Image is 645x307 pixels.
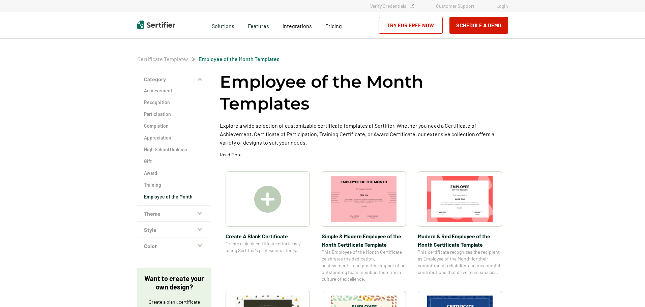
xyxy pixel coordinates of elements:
a: Completion [144,123,205,129]
span: This certificate recognizes the recipient as Employee of the Month for their commitment, reliabil... [418,249,502,276]
p: Want to create your own design? [144,274,205,291]
a: Verify Credentials [370,3,414,9]
a: Award [144,170,205,177]
span: Create a blank certificate effortlessly using Sertifier’s professional tools. [226,240,310,254]
a: Recognition [144,99,205,106]
span: Integrations [283,23,312,29]
a: Gift [144,158,205,165]
button: Theme [137,206,211,222]
a: Try for Free Now [379,17,443,34]
span: Simple & Modern Employee of the Month Certificate Template [322,232,406,249]
span: This Employee of the Month Certificate celebrates the dedication, achievements, and positive impa... [322,249,406,282]
a: Appreciation [144,134,205,141]
a: Training [144,182,205,188]
span: Solutions [212,21,234,29]
a: Simple & Modern Employee of the Month Certificate TemplateSimple & Modern Employee of the Month C... [322,171,406,282]
a: Achievement [144,87,205,94]
span: Modern & Red Employee of the Month Certificate Template [418,232,502,249]
a: Employee of the Month [144,193,205,200]
a: High School Diploma [144,146,205,153]
a: Customer Support [436,3,474,9]
div: Breadcrumb [137,56,280,62]
h1: Employee of the Month Templates [220,71,508,115]
a: Certificate Templates [137,56,189,62]
span: Features [248,21,269,29]
img: Modern & Red Employee of the Month Certificate Template [427,176,493,222]
a: Pricing [325,21,342,29]
button: Color [137,238,211,254]
a: Participation [144,111,205,118]
span: Pricing [325,23,342,29]
img: Sertifier | Digital Credentialing Platform [137,21,175,29]
a: Login [496,3,508,9]
img: Verified [410,4,414,8]
a: Modern & Red Employee of the Month Certificate TemplateModern & Red Employee of the Month Certifi... [418,171,502,282]
img: Simple & Modern Employee of the Month Certificate Template [331,176,397,222]
button: Category [137,71,211,87]
span: Create A Blank Certificate [226,232,310,240]
p: Read More [220,151,241,158]
a: Employee of the Month Templates [199,56,280,62]
a: Integrations [283,21,312,29]
div: Category [137,87,211,206]
p: Explore a wide selection of customizable certificate templates at Sertifier. Whether you need a C... [220,121,508,147]
img: Create A Blank Certificate [254,186,281,213]
button: Style [137,222,211,238]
